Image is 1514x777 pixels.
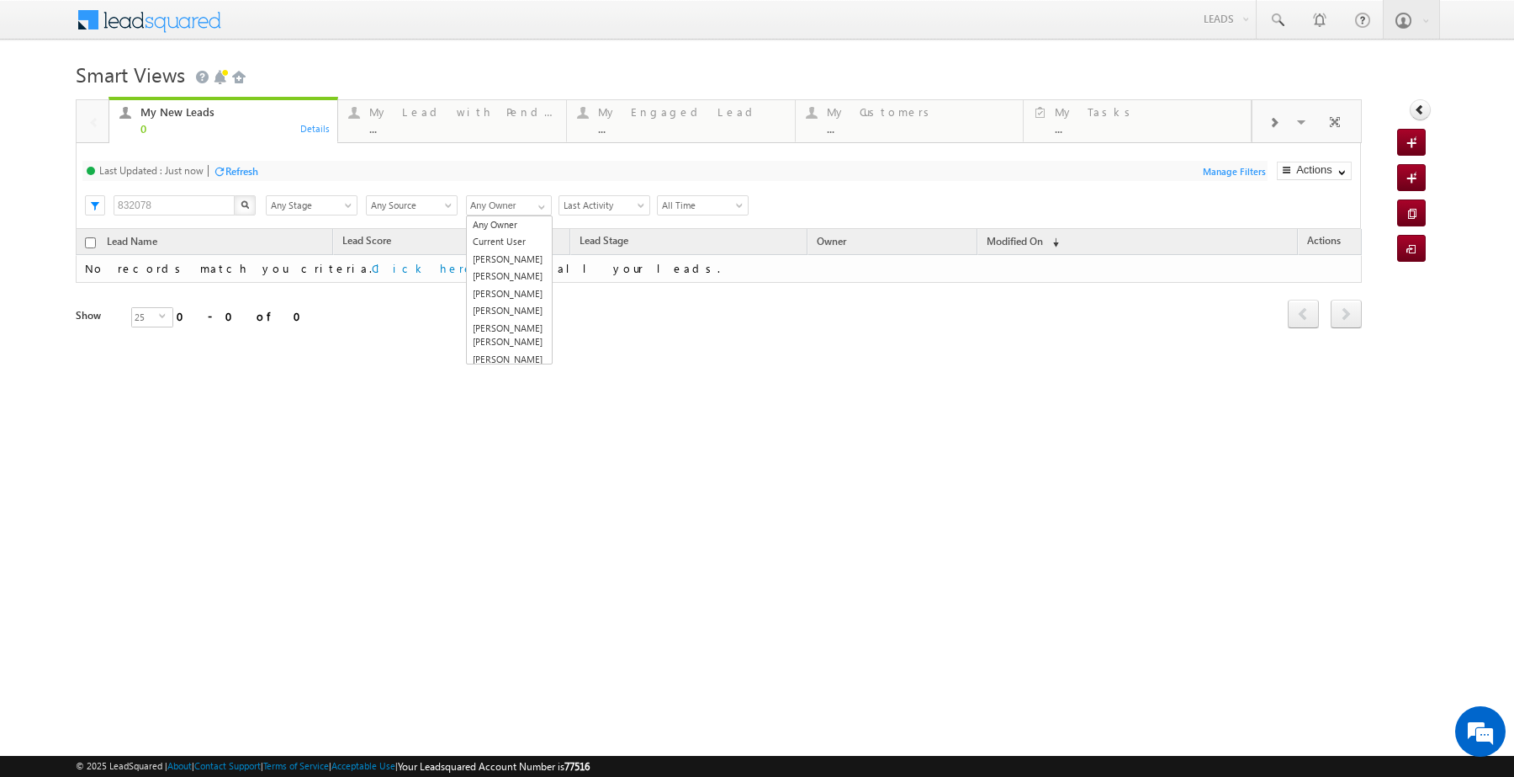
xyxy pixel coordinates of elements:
[1055,105,1240,119] div: My Tasks
[342,234,391,247] span: Lead Score
[467,233,552,251] a: Current User
[98,232,166,254] a: Lead Name
[331,760,395,771] a: Acceptable Use
[266,194,357,216] div: Lead Stage Filter
[466,194,550,216] div: Owner Filter
[76,308,118,323] div: Show
[225,165,258,178] div: Refresh
[657,195,749,216] a: All Time
[167,760,192,771] a: About
[369,122,555,135] div: ...
[194,760,261,771] a: Contact Support
[263,760,329,771] a: Terms of Service
[1331,301,1362,328] a: next
[132,308,159,327] span: 25
[566,100,796,142] a: My Engaged Lead...
[1023,100,1252,142] a: My Tasks...
[795,100,1024,142] a: My Customers...
[267,198,352,213] span: Any Stage
[114,195,236,216] input: Search Leads
[827,122,1013,135] div: ...
[987,235,1043,247] span: Modified On
[529,196,550,213] a: Show All Items
[467,216,552,234] a: Any Owner
[334,232,400,253] a: Lead Score
[266,195,357,216] a: Any Stage
[1299,232,1349,253] span: Actions
[467,268,552,285] a: [PERSON_NAME]
[564,760,590,773] span: 77516
[1046,236,1059,249] span: (sorted descending)
[337,100,567,142] a: My Lead with Pending Tasks...
[241,200,249,209] img: Search
[366,194,458,216] div: Lead Source Filter
[140,122,326,135] div: 0
[367,198,452,213] span: Any Source
[99,164,204,177] div: Last Updated : Just now
[580,234,628,247] span: Lead Stage
[76,255,1362,283] td: No records match you criteria. to view all your leads.
[1203,163,1278,179] div: Manage Filters
[467,251,552,269] a: [PERSON_NAME]
[558,195,650,216] a: Last Activity
[817,235,846,247] span: Owner
[369,105,555,119] div: My Lead with Pending Tasks
[140,105,326,119] div: My New Leads
[1331,300,1362,328] span: next
[559,198,644,213] span: Last Activity
[466,195,552,216] input: Type to Search
[1277,162,1352,180] button: Actions
[571,232,637,253] a: Lead Stage
[1288,300,1319,328] span: prev
[366,195,458,216] a: Any Source
[598,122,784,135] div: ...
[109,97,338,144] a: My New Leads0Details
[658,198,743,213] span: All Time
[467,320,552,351] a: [PERSON_NAME] [PERSON_NAME]
[1288,301,1319,328] a: prev
[467,285,552,303] a: [PERSON_NAME]
[76,758,590,774] span: © 2025 LeadSquared | | | | |
[76,61,185,88] span: Smart Views
[372,261,474,275] a: Click here
[827,105,1013,119] div: My Customers
[467,351,552,369] a: [PERSON_NAME]
[177,306,311,326] div: 0 - 0 of 0
[85,237,96,248] input: Check all records
[1203,163,1266,178] a: Manage Filters
[159,312,172,320] span: select
[467,302,552,320] a: [PERSON_NAME]
[398,760,590,773] span: Your Leadsquared Account Number is
[1203,166,1266,177] span: Manage Filters
[299,120,331,136] div: Details
[978,232,1067,253] a: Modified On (sorted descending)
[598,105,784,119] div: My Engaged Lead
[1055,122,1240,135] div: ...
